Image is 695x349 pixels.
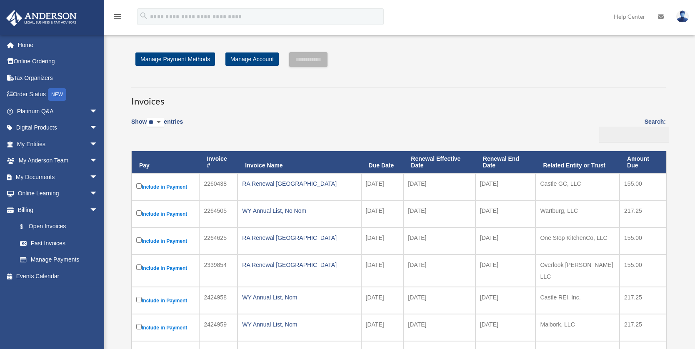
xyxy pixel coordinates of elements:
[6,152,110,169] a: My Anderson Teamarrow_drop_down
[90,120,106,137] span: arrow_drop_down
[135,52,215,66] a: Manage Payment Methods
[475,287,536,314] td: [DATE]
[136,322,195,333] label: Include in Payment
[475,151,536,174] th: Renewal End Date: activate to sort column ascending
[475,173,536,200] td: [DATE]
[6,136,110,152] a: My Entitiesarrow_drop_down
[403,151,475,174] th: Renewal Effective Date: activate to sort column ascending
[242,319,356,330] div: WY Annual List, Nom
[620,254,666,287] td: 155.00
[535,227,620,254] td: One Stop KitchenCo, LLC
[136,182,195,192] label: Include in Payment
[90,169,106,186] span: arrow_drop_down
[535,254,620,287] td: Overlook [PERSON_NAME] LLC
[12,235,106,252] a: Past Invoices
[6,169,110,185] a: My Documentsarrow_drop_down
[620,200,666,227] td: 217.25
[136,183,142,189] input: Include in Payment
[90,185,106,202] span: arrow_drop_down
[136,237,142,243] input: Include in Payment
[136,295,195,306] label: Include in Payment
[403,314,475,341] td: [DATE]
[599,127,669,142] input: Search:
[6,268,110,284] a: Events Calendar
[225,52,279,66] a: Manage Account
[90,202,106,219] span: arrow_drop_down
[12,252,106,268] a: Manage Payments
[25,222,29,232] span: $
[676,10,689,22] img: User Pic
[139,11,148,20] i: search
[6,37,110,53] a: Home
[475,200,536,227] td: [DATE]
[403,254,475,287] td: [DATE]
[199,227,237,254] td: 2264625
[6,103,110,120] a: Platinum Q&Aarrow_drop_down
[199,173,237,200] td: 2260438
[535,173,620,200] td: Castle GC, LLC
[620,151,666,174] th: Amount Due: activate to sort column ascending
[132,151,199,174] th: Pay: activate to sort column descending
[403,173,475,200] td: [DATE]
[6,202,106,218] a: Billingarrow_drop_down
[90,136,106,153] span: arrow_drop_down
[242,205,356,217] div: WY Annual List, No Nom
[112,15,122,22] a: menu
[136,324,142,329] input: Include in Payment
[475,254,536,287] td: [DATE]
[361,314,404,341] td: [DATE]
[535,287,620,314] td: Castle REI, Inc.
[131,117,183,136] label: Show entries
[237,151,361,174] th: Invoice Name: activate to sort column ascending
[403,200,475,227] td: [DATE]
[112,12,122,22] i: menu
[361,173,404,200] td: [DATE]
[361,227,404,254] td: [DATE]
[147,118,164,127] select: Showentries
[535,200,620,227] td: Wartburg, LLC
[90,152,106,170] span: arrow_drop_down
[361,200,404,227] td: [DATE]
[90,103,106,120] span: arrow_drop_down
[136,263,195,273] label: Include in Payment
[403,287,475,314] td: [DATE]
[620,173,666,200] td: 155.00
[6,53,110,70] a: Online Ordering
[199,151,237,174] th: Invoice #: activate to sort column ascending
[48,88,66,101] div: NEW
[4,10,79,26] img: Anderson Advisors Platinum Portal
[361,287,404,314] td: [DATE]
[361,254,404,287] td: [DATE]
[620,314,666,341] td: 217.25
[620,227,666,254] td: 155.00
[199,314,237,341] td: 2424959
[475,227,536,254] td: [DATE]
[242,232,356,244] div: RA Renewal [GEOGRAPHIC_DATA]
[242,178,356,189] div: RA Renewal [GEOGRAPHIC_DATA]
[403,227,475,254] td: [DATE]
[136,210,142,216] input: Include in Payment
[136,209,195,219] label: Include in Payment
[136,236,195,246] label: Include in Payment
[475,314,536,341] td: [DATE]
[535,314,620,341] td: Malbork, LLC
[620,287,666,314] td: 217.25
[361,151,404,174] th: Due Date: activate to sort column ascending
[131,87,666,108] h3: Invoices
[535,151,620,174] th: Related Entity or Trust: activate to sort column ascending
[6,70,110,86] a: Tax Organizers
[199,200,237,227] td: 2264505
[6,86,110,103] a: Order StatusNEW
[242,259,356,271] div: RA Renewal [GEOGRAPHIC_DATA]
[242,292,356,303] div: WY Annual List, Nom
[596,117,666,142] label: Search:
[199,254,237,287] td: 2339854
[136,264,142,270] input: Include in Payment
[12,218,102,235] a: $Open Invoices
[6,120,110,136] a: Digital Productsarrow_drop_down
[199,287,237,314] td: 2424958
[6,185,110,202] a: Online Learningarrow_drop_down
[136,297,142,302] input: Include in Payment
